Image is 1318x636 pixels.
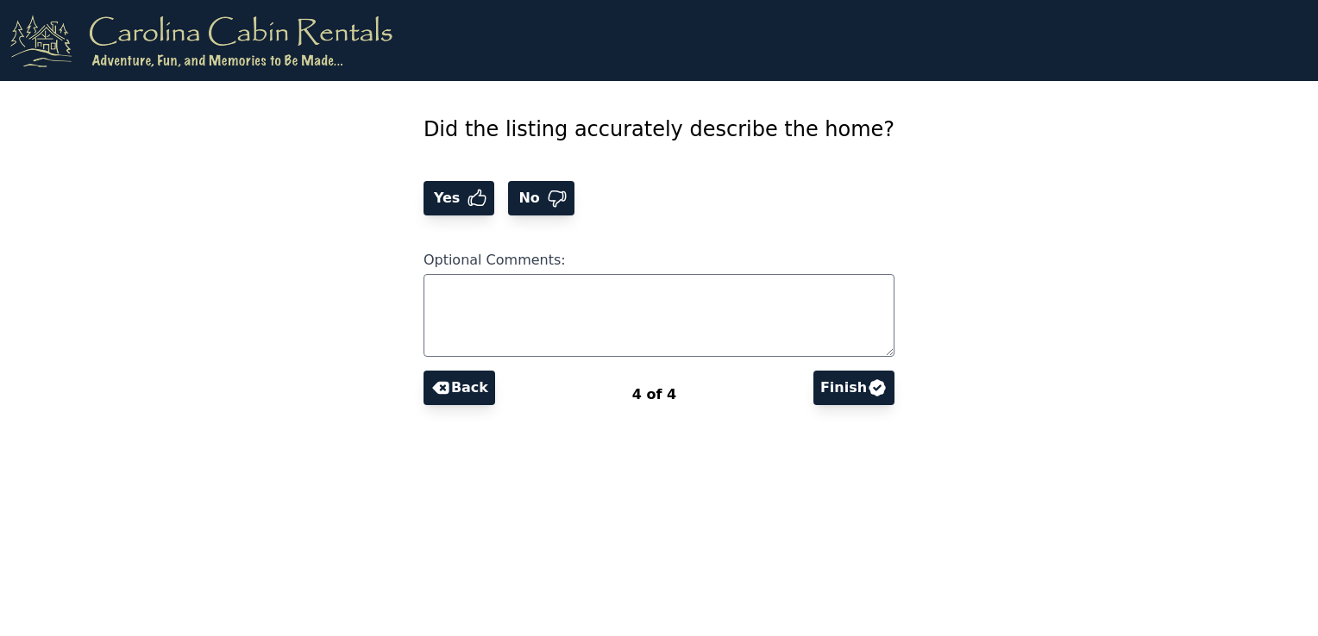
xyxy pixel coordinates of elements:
button: Finish [813,371,894,405]
button: Yes [424,181,495,215]
span: Did the listing accurately describe the home? [424,117,894,141]
img: logo.png [10,14,392,67]
span: Yes [430,188,468,209]
textarea: Optional Comments: [424,274,894,357]
button: No [508,181,574,215]
span: No [515,188,546,209]
span: 4 of 4 [632,386,676,402]
button: Back [424,371,495,405]
span: Optional Comments: [424,252,566,268]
